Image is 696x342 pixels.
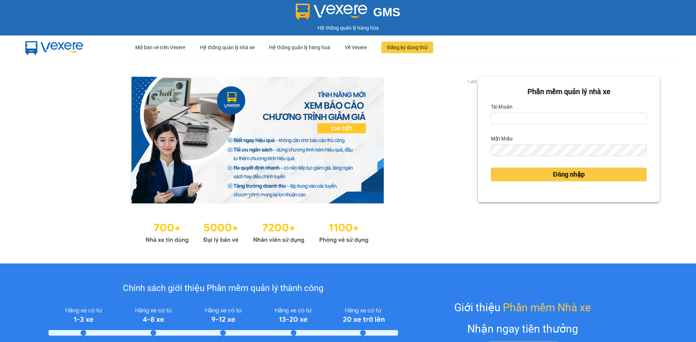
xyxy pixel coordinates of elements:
a: GMS [296,11,401,17]
div: Hệ thống quản lý nhà xe [200,36,254,59]
li: slide item 1 [247,195,250,198]
img: Statistics.png [145,218,369,245]
div: Về Vexere [345,36,367,59]
button: previous slide / item [36,77,46,203]
input: Tài khoản [491,113,647,124]
img: logo 2 [296,4,368,20]
span: GMS [373,5,400,19]
label: Tài khoản [491,101,513,113]
button: Đăng nhập [491,168,647,181]
img: mbUUG5Q.png [18,35,91,59]
span: Phần mềm Nhà xe [503,299,591,316]
div: Nhận ngay tiền thưởng [467,320,578,337]
div: Hệ thống quản lý hàng hoá [269,36,330,59]
div: Chính sách giới thiệu Phần mềm quản lý thành công [49,282,398,295]
div: Hệ thống quản lý hàng hóa [2,24,694,32]
button: next slide / item [468,77,478,203]
span: Đăng nhập [553,169,585,180]
li: slide item 2 [256,195,258,198]
li: slide item 3 [264,195,267,198]
input: Mật khẩu [491,144,647,156]
div: Mở bán vé trên Vexere [135,36,185,59]
p: 1 of 3 [465,77,478,86]
div: Giới thiệu [454,299,591,316]
button: Đăng ký dùng thử [381,42,433,53]
span: Đăng ký dùng thử [387,43,427,51]
label: Mật khẩu [491,133,513,144]
div: Phần mềm quản lý nhà xe [491,86,647,97]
